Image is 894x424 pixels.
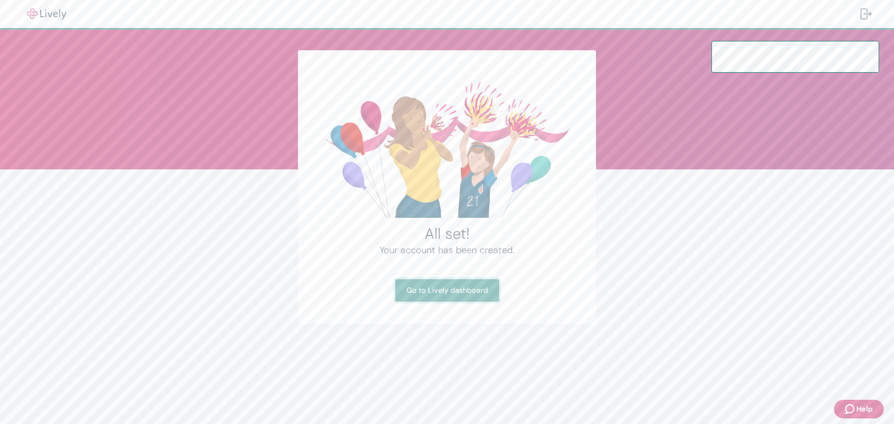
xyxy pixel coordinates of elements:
[856,404,873,415] span: Help
[845,404,856,415] svg: Zendesk support icon
[395,279,499,302] a: Go to Lively dashboard
[20,8,73,20] img: Lively
[853,3,879,25] button: Log out
[834,400,884,418] button: Zendesk support iconHelp
[320,224,574,243] h2: All set!
[320,243,574,257] h4: Your account has been created.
